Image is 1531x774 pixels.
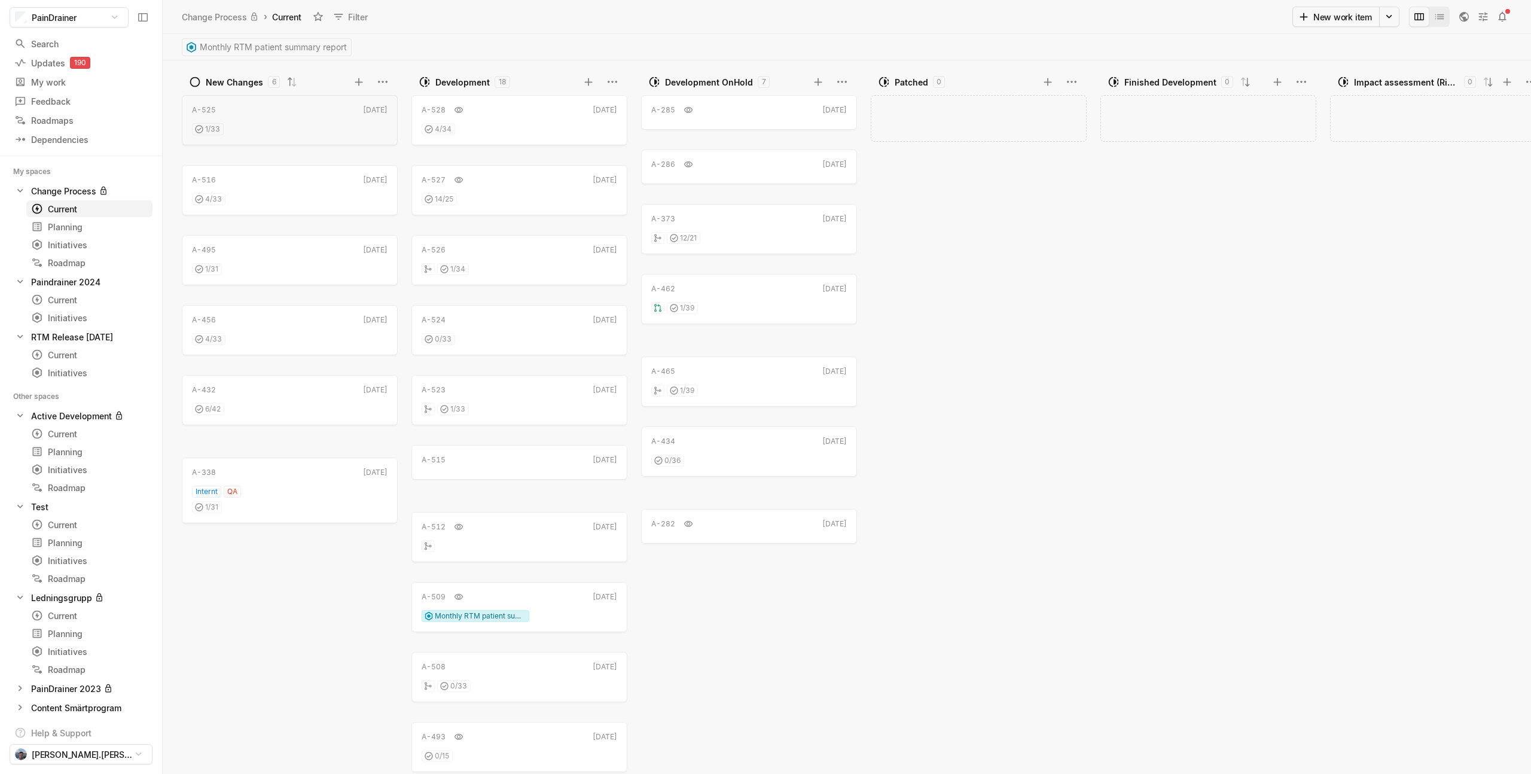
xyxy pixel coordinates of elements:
div: Dependencies [14,133,148,146]
a: A-338[DATE]InterntQA1/31 [182,458,398,523]
div: A-495 [192,245,216,255]
div: A-524 [422,315,446,325]
a: A-462[DATE]1/39 [641,274,857,324]
div: A-527[DATE]14/25 [411,161,627,219]
a: Change Process [10,182,153,199]
a: Initiatives [26,236,153,253]
div: Feedback [14,95,148,108]
button: New work item [1292,7,1380,27]
a: Search [10,35,153,53]
div: Current [31,610,148,622]
span: 12 / 21 [680,233,697,243]
div: A-456 [192,315,216,325]
span: 0 / 33 [435,334,452,345]
div: A-465 [651,366,675,377]
button: Change to mode list_view [1429,7,1450,27]
a: Planning [26,218,153,235]
a: Initiatives [26,552,153,569]
button: [PERSON_NAME].[PERSON_NAME] [10,744,153,764]
div: 7 [758,76,770,88]
div: A-525 [192,105,216,115]
div: Impact assessment (Risk/RA/QA) [1354,76,1459,89]
div: Initiatives [31,367,148,379]
a: A-456[DATE]4/33 [182,305,398,355]
div: RTM Release [DATE] [31,331,113,343]
div: A-515[DATE] [411,441,627,483]
div: [DATE] [822,159,847,170]
div: Initiatives [31,554,148,567]
div: New Changes [206,76,263,89]
span: 0 / 33 [450,681,467,691]
div: Active Development [10,407,153,424]
div: Current [270,9,304,25]
div: A-465[DATE]1/39 [641,353,857,410]
div: [DATE] [593,175,617,185]
a: Roadmap [26,479,153,496]
div: grid [641,92,862,774]
a: My work [10,73,153,91]
a: Updates190 [10,54,153,72]
span: 4 / 33 [205,334,222,345]
div: A-493 [422,732,446,742]
div: grid [411,92,633,774]
img: PXL_20220505_173022001.jpg [15,748,27,760]
a: RTM Release [DATE] [10,328,153,345]
div: A-516 [192,175,216,185]
div: Paindrainer 2024 [31,276,100,288]
div: A-526 [422,245,446,255]
button: Filter [328,7,375,26]
div: [DATE] [363,175,388,185]
div: [DATE] [593,592,617,602]
div: Development OnHold [665,76,753,89]
span: 1 / 39 [680,385,694,396]
div: Roadmap [31,572,148,585]
div: Active Development [31,410,112,422]
a: A-373[DATE]12/21 [641,204,857,254]
a: Planning [26,625,153,642]
div: Change Process [31,185,96,197]
span: 1 / 33 [205,124,220,135]
div: Ledningsgrupp [31,592,92,604]
div: Content Smärtprogram [10,699,153,716]
div: 0 [933,76,945,88]
div: Roadmap [31,663,148,676]
div: [DATE] [593,522,617,532]
div: A-526[DATE]1/34 [411,231,627,289]
div: grid [1100,92,1322,774]
div: Initiatives [31,464,148,476]
a: Roadmap [26,570,153,587]
div: A-432[DATE]6/42 [182,371,398,429]
div: A-512 [422,522,446,532]
div: Current [31,203,148,215]
div: A-512[DATE] [411,508,627,566]
a: Dependencies [10,130,153,148]
a: Content [10,718,153,735]
div: A-456[DATE]4/33 [182,301,398,359]
a: A-493[DATE]0/15 [411,722,627,772]
a: A-526[DATE]1/34 [411,235,627,285]
a: Paindrainer 2024 [10,273,153,290]
a: A-515[DATE] [411,445,627,480]
span: 0 / 36 [664,455,681,466]
div: A-508 [422,662,446,672]
div: Other spaces [13,391,74,403]
a: A-282[DATE] [641,509,857,544]
a: A-525[DATE]1/33 [182,95,398,145]
div: [DATE] [593,455,617,465]
div: [DATE] [593,245,617,255]
div: A-516[DATE]4/33 [182,161,398,219]
span: 0 / 15 [435,751,449,761]
div: A-495[DATE]1/31 [182,231,398,289]
div: [DATE] [593,732,617,742]
div: [DATE] [363,315,388,325]
button: Change to mode board_view [1409,7,1429,27]
div: grid [182,92,403,774]
div: Roadmaps [14,114,148,127]
a: Current [26,291,153,308]
div: Content Smärtprogram [31,702,121,714]
div: Patched [895,76,928,89]
span: Internt [196,486,218,497]
div: grid [871,92,1092,774]
div: Current [31,349,148,361]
